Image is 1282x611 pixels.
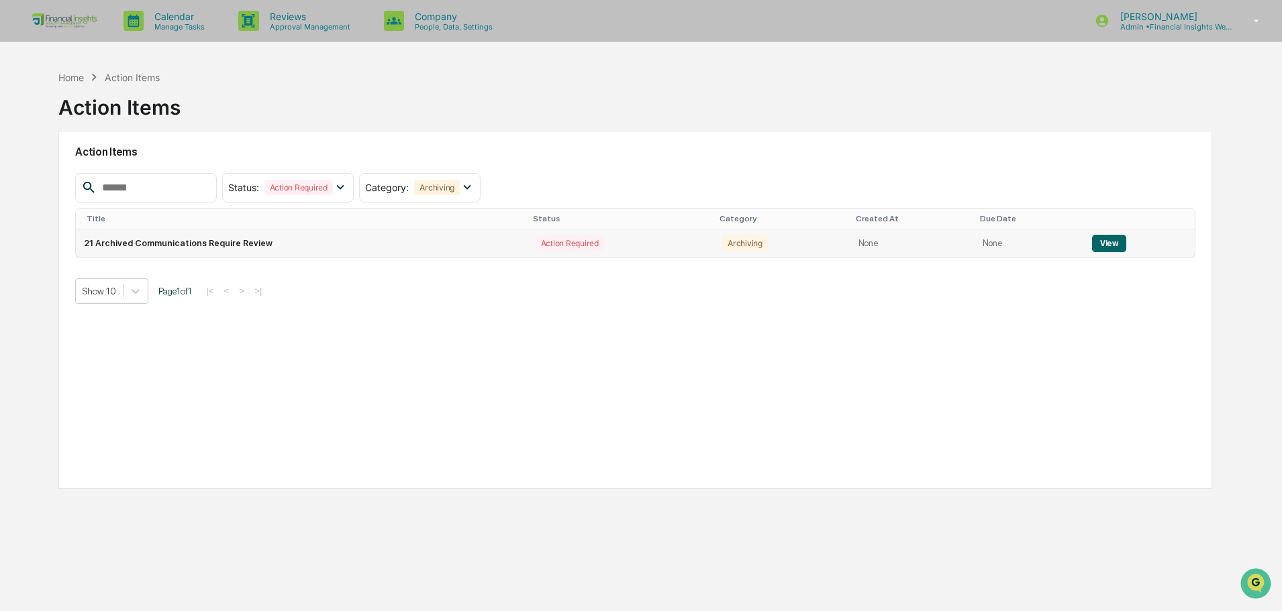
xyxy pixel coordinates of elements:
[28,103,52,127] img: 8933085812038_c878075ebb4cc5468115_72.jpg
[87,214,522,223] div: Title
[1092,238,1126,248] a: View
[228,182,259,193] span: Status :
[158,286,192,296] span: Page 1 of 1
[208,146,244,162] button: See all
[27,238,87,252] span: Preclearance
[58,85,181,119] div: Action Items
[75,146,1195,158] h2: Action Items
[111,182,116,193] span: •
[134,296,162,307] span: Pylon
[60,103,220,116] div: Start new chat
[202,285,217,296] button: |<
[8,258,90,282] a: 🔎Data Lookup
[13,28,244,50] p: How can we help?
[76,229,527,258] td: 21 Archived Communications Require Review
[259,11,357,22] p: Reviews
[404,11,499,22] p: Company
[259,22,357,32] p: Approval Management
[42,182,109,193] span: [PERSON_NAME]
[13,103,38,127] img: 1746055101610-c473b297-6a78-478c-a979-82029cc54cd1
[856,214,969,223] div: Created At
[414,180,460,195] div: Archiving
[1110,22,1234,32] p: Admin • Financial Insights Wealth Management
[975,229,1084,258] td: None
[60,116,185,127] div: We're available if you need us!
[220,285,234,296] button: <
[58,72,84,83] div: Home
[536,235,604,251] div: Action Required
[850,229,975,258] td: None
[111,238,166,252] span: Attestations
[264,180,333,195] div: Action Required
[27,264,85,277] span: Data Lookup
[1110,11,1234,22] p: [PERSON_NAME]
[13,149,86,160] div: Past conversations
[722,235,768,251] div: Archiving
[533,214,709,223] div: Status
[97,239,108,250] div: 🗄️
[144,11,211,22] p: Calendar
[8,233,92,257] a: 🖐️Preclearance
[32,13,97,28] img: logo
[980,214,1079,223] div: Due Date
[365,182,409,193] span: Category :
[250,285,266,296] button: >|
[95,296,162,307] a: Powered byPylon
[404,22,499,32] p: People, Data, Settings
[235,285,248,296] button: >
[720,214,844,223] div: Category
[92,233,172,257] a: 🗄️Attestations
[1092,235,1126,252] button: View
[35,61,221,75] input: Clear
[228,107,244,123] button: Start new chat
[144,22,211,32] p: Manage Tasks
[119,182,146,193] span: [DATE]
[105,72,160,83] div: Action Items
[13,170,35,191] img: Jordan Ford
[1239,567,1275,603] iframe: Open customer support
[13,239,24,250] div: 🖐️
[13,265,24,276] div: 🔎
